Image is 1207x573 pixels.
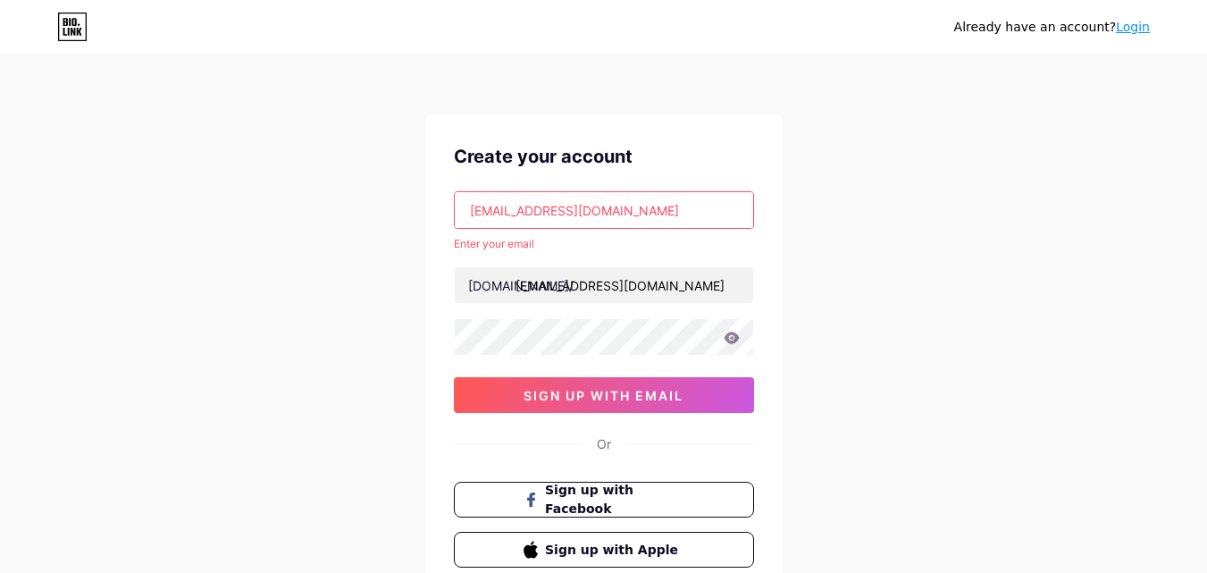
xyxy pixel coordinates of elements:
span: Sign up with Facebook [545,481,683,518]
div: Create your account [454,143,754,170]
button: Sign up with Apple [454,532,754,568]
div: [DOMAIN_NAME]/ [468,276,574,295]
span: sign up with email [524,388,683,403]
input: username [455,267,753,303]
span: Sign up with Apple [545,541,683,560]
input: Email [455,192,753,228]
div: Already have an account? [954,18,1150,37]
button: sign up with email [454,377,754,413]
a: Login [1116,20,1150,34]
button: Sign up with Facebook [454,482,754,518]
div: Or [597,434,611,453]
div: Enter your email [454,236,754,252]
